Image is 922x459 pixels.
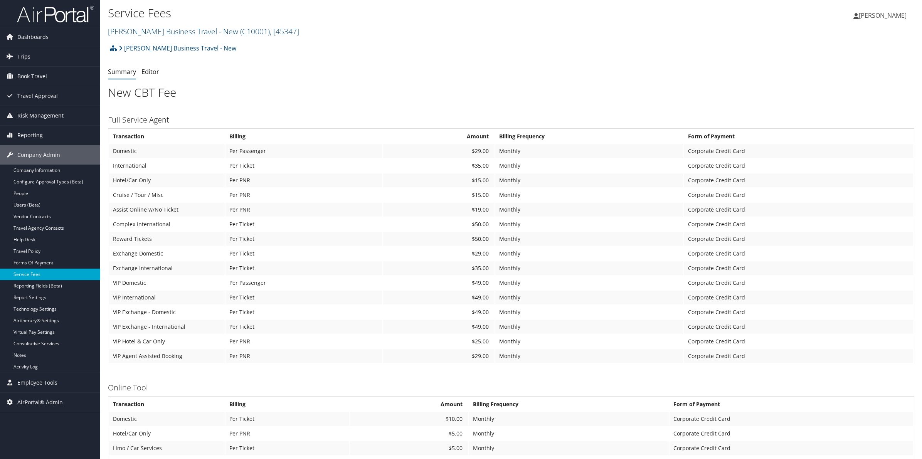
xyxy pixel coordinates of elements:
[495,188,683,202] td: Monthly
[383,203,495,217] td: $19.00
[670,397,913,411] th: Form of Payment
[383,232,495,246] td: $50.00
[684,203,913,217] td: Corporate Credit Card
[495,217,683,231] td: Monthly
[17,5,94,23] img: airportal-logo.png
[684,129,913,143] th: Form of Payment
[108,114,914,125] h3: Full Service Agent
[109,173,225,187] td: Hotel/Car Only
[141,67,159,76] a: Editor
[225,276,382,290] td: Per Passenger
[684,144,913,158] td: Corporate Credit Card
[684,173,913,187] td: Corporate Credit Card
[684,188,913,202] td: Corporate Credit Card
[684,217,913,231] td: Corporate Credit Card
[225,247,382,261] td: Per Ticket
[469,427,669,441] td: Monthly
[684,291,913,304] td: Corporate Credit Card
[109,320,225,334] td: VIP Exchange - International
[495,173,683,187] td: Monthly
[109,397,225,411] th: Transaction
[270,26,299,37] span: , [ 45347 ]
[109,144,225,158] td: Domestic
[495,305,683,319] td: Monthly
[109,232,225,246] td: Reward Tickets
[109,203,225,217] td: Assist Online w/No Ticket
[383,291,495,304] td: $49.00
[684,261,913,275] td: Corporate Credit Card
[495,349,683,363] td: Monthly
[495,291,683,304] td: Monthly
[225,349,382,363] td: Per PNR
[225,144,382,158] td: Per Passenger
[109,247,225,261] td: Exchange Domestic
[108,5,646,21] h1: Service Fees
[670,427,913,441] td: Corporate Credit Card
[225,291,382,304] td: Per Ticket
[109,217,225,231] td: Complex International
[109,427,225,441] td: Hotel/Car Only
[469,412,669,426] td: Monthly
[108,382,914,393] h3: Online Tool
[383,261,495,275] td: $35.00
[495,320,683,334] td: Monthly
[109,159,225,173] td: International
[225,441,349,455] td: Per Ticket
[495,203,683,217] td: Monthly
[17,106,64,125] span: Risk Management
[108,84,914,101] h1: New CBT Fee
[108,26,299,37] a: [PERSON_NAME] Business Travel - New
[225,232,382,246] td: Per Ticket
[109,349,225,363] td: VIP Agent Assisted Booking
[17,67,47,86] span: Book Travel
[17,47,30,66] span: Trips
[684,232,913,246] td: Corporate Credit Card
[684,247,913,261] td: Corporate Credit Card
[119,40,236,56] a: [PERSON_NAME] Business Travel - New
[109,276,225,290] td: VIP Domestic
[495,129,683,143] th: Billing Frequency
[684,159,913,173] td: Corporate Credit Card
[469,441,669,455] td: Monthly
[684,305,913,319] td: Corporate Credit Card
[17,126,43,145] span: Reporting
[853,4,914,27] a: [PERSON_NAME]
[225,173,382,187] td: Per PNR
[684,335,913,348] td: Corporate Credit Card
[383,320,495,334] td: $49.00
[383,188,495,202] td: $15.00
[684,276,913,290] td: Corporate Credit Card
[383,144,495,158] td: $29.00
[383,276,495,290] td: $49.00
[108,67,136,76] a: Summary
[17,86,58,106] span: Travel Approval
[859,11,907,20] span: [PERSON_NAME]
[495,232,683,246] td: Monthly
[225,412,349,426] td: Per Ticket
[469,397,669,411] th: Billing Frequency
[225,305,382,319] td: Per Ticket
[383,217,495,231] td: $50.00
[495,247,683,261] td: Monthly
[17,145,60,165] span: Company Admin
[383,247,495,261] td: $29.00
[17,373,57,392] span: Employee Tools
[225,203,382,217] td: Per PNR
[684,349,913,363] td: Corporate Credit Card
[383,335,495,348] td: $25.00
[684,320,913,334] td: Corporate Credit Card
[350,441,468,455] td: $5.00
[109,412,225,426] td: Domestic
[109,261,225,275] td: Exchange International
[670,441,913,455] td: Corporate Credit Card
[225,129,382,143] th: Billing
[225,217,382,231] td: Per Ticket
[225,188,382,202] td: Per PNR
[109,188,225,202] td: Cruise / Tour / Misc
[109,335,225,348] td: VIP Hotel & Car Only
[225,427,349,441] td: Per PNR
[383,173,495,187] td: $15.00
[17,393,63,412] span: AirPortal® Admin
[495,144,683,158] td: Monthly
[225,335,382,348] td: Per PNR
